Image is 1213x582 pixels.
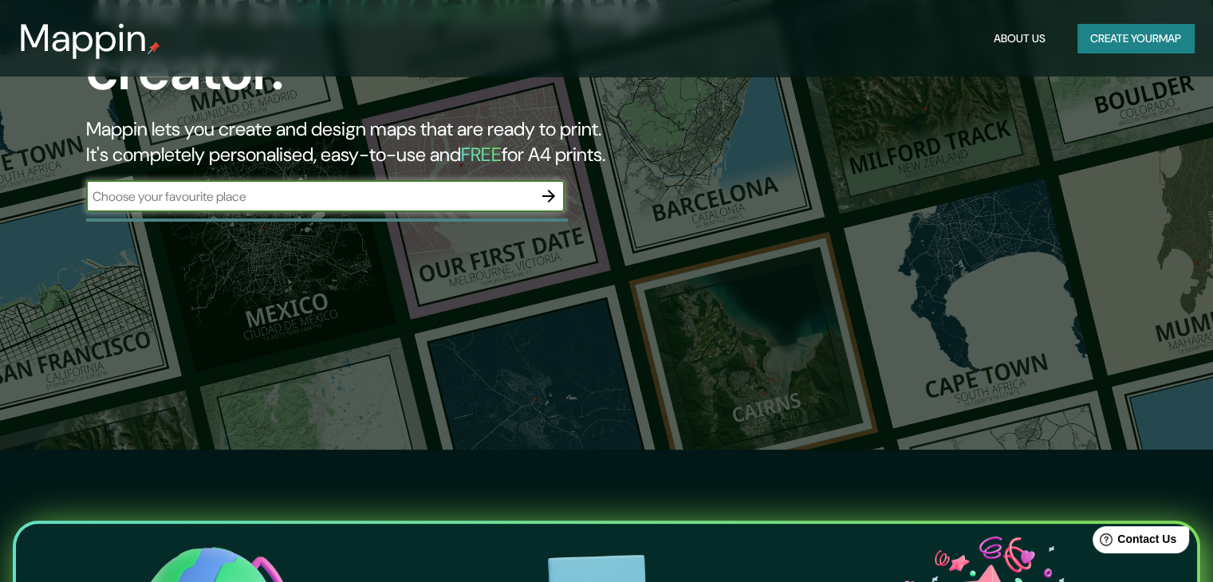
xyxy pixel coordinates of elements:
h5: FREE [461,142,502,167]
h3: Mappin [19,16,148,61]
input: Choose your favourite place [86,187,533,206]
iframe: Help widget launcher [1071,520,1195,564]
h2: Mappin lets you create and design maps that are ready to print. It's completely personalised, eas... [86,116,693,167]
button: Create yourmap [1077,24,1194,53]
img: mappin-pin [148,41,160,54]
button: About Us [987,24,1052,53]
